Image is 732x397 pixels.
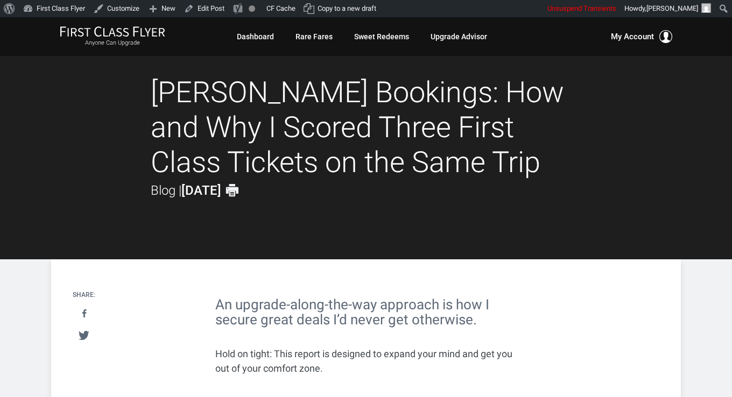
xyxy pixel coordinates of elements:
[237,27,274,46] a: Dashboard
[60,26,165,47] a: First Class FlyerAnyone Can Upgrade
[181,183,221,198] strong: [DATE]
[611,30,654,43] span: My Account
[60,26,165,37] img: First Class Flyer
[431,27,487,46] a: Upgrade Advisor
[60,39,165,47] small: Anyone Can Upgrade
[73,292,95,299] h4: Share:
[547,4,616,12] span: Unsuspend Transients
[215,346,517,375] p: Hold on tight: This report is designed to expand your mind and get you out of your comfort zone.
[611,30,672,43] button: My Account
[354,27,409,46] a: Sweet Redeems
[295,27,333,46] a: Rare Fares
[215,297,517,328] h2: An upgrade-along-the-way approach is how I secure great deals I’d never get otherwise.
[73,304,95,324] a: Share
[73,325,95,345] a: Tweet
[151,75,581,180] h1: [PERSON_NAME] Bookings: How and Why I Scored Three First Class Tickets on the Same Trip
[646,4,698,12] span: [PERSON_NAME]
[151,180,240,201] div: Blog |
